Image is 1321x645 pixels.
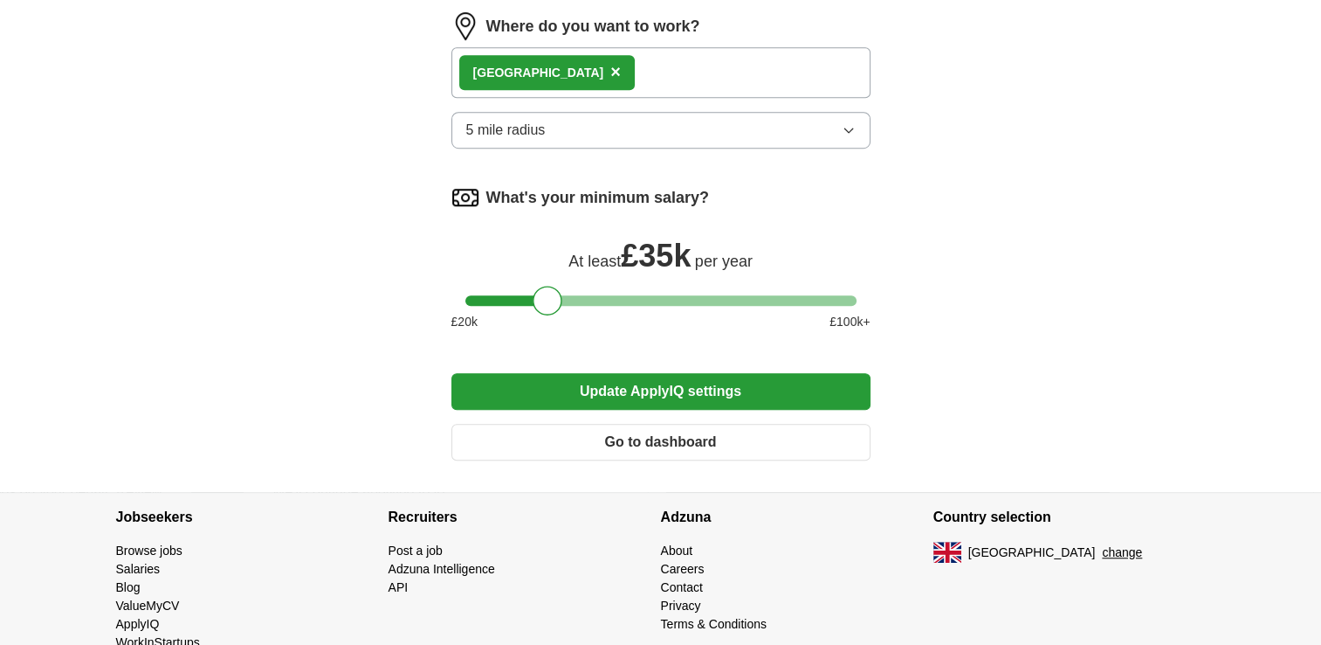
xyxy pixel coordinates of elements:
[661,562,705,576] a: Careers
[389,562,495,576] a: Adzuna Intelligence
[621,238,691,274] span: £ 35k
[473,64,604,82] div: [GEOGRAPHIC_DATA]
[933,542,961,563] img: UK flag
[116,544,182,558] a: Browse jobs
[1102,544,1142,562] button: change
[451,12,479,40] img: location.png
[829,313,870,331] span: £ 100 k+
[451,373,870,410] button: Update ApplyIQ settings
[968,544,1096,562] span: [GEOGRAPHIC_DATA]
[486,186,709,210] label: What's your minimum salary?
[933,493,1206,542] h4: Country selection
[661,617,767,631] a: Terms & Conditions
[389,544,443,558] a: Post a job
[389,580,409,594] a: API
[568,253,621,270] span: At least
[116,562,161,576] a: Salaries
[661,599,701,613] a: Privacy
[451,424,870,461] button: Go to dashboard
[661,544,693,558] a: About
[451,184,479,212] img: salary.png
[116,617,160,631] a: ApplyIQ
[116,580,141,594] a: Blog
[466,120,546,141] span: 5 mile radius
[451,112,870,149] button: 5 mile radius
[451,313,478,331] span: £ 20 k
[486,15,700,38] label: Where do you want to work?
[116,599,180,613] a: ValueMyCV
[610,59,621,86] button: ×
[610,62,621,81] span: ×
[695,253,753,270] span: per year
[661,580,703,594] a: Contact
